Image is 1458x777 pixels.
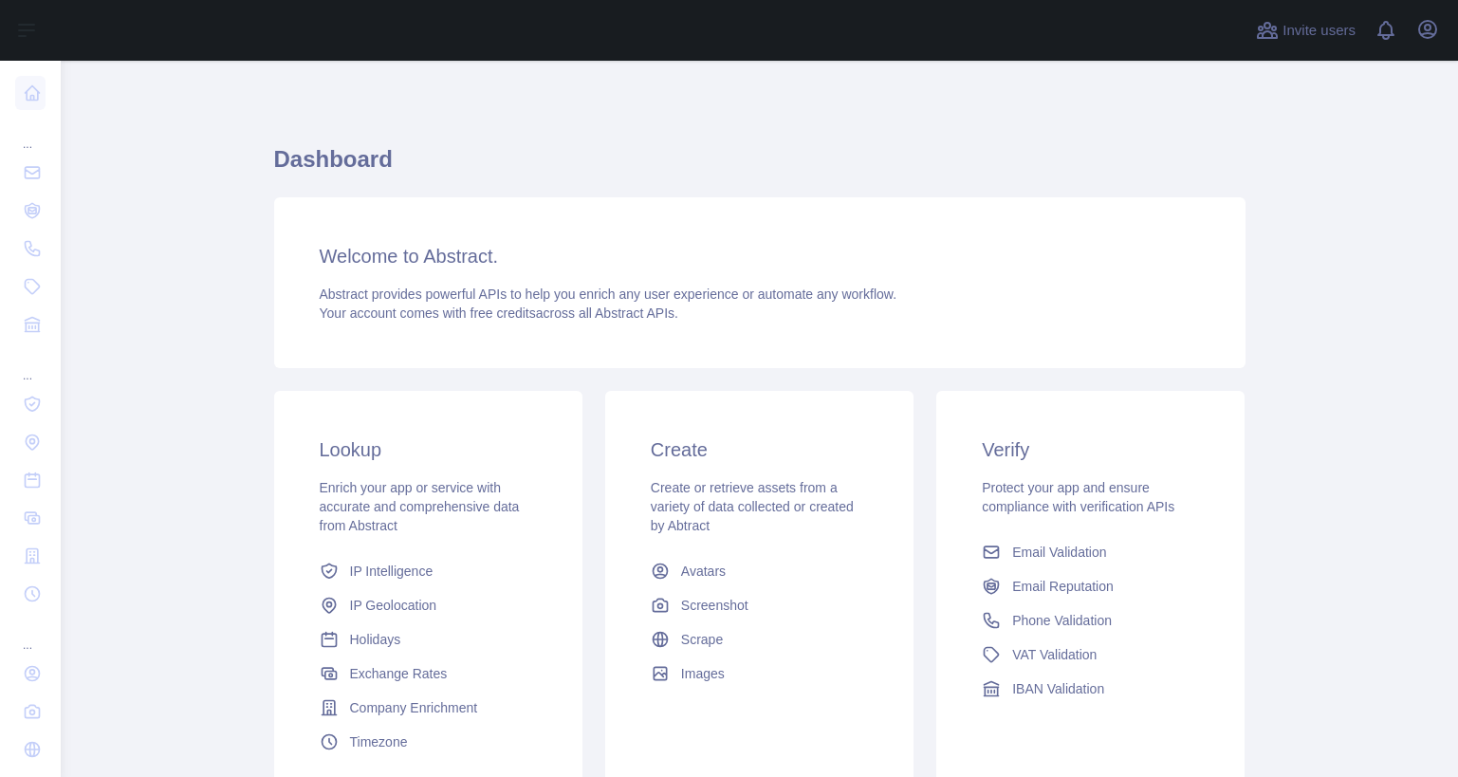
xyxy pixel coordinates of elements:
[643,657,876,691] a: Images
[1012,611,1112,630] span: Phone Validation
[312,657,544,691] a: Exchange Rates
[274,144,1246,190] h1: Dashboard
[974,569,1207,603] a: Email Reputation
[974,672,1207,706] a: IBAN Validation
[1012,543,1106,562] span: Email Validation
[1012,577,1114,596] span: Email Reputation
[681,562,726,581] span: Avatars
[320,480,520,533] span: Enrich your app or service with accurate and comprehensive data from Abstract
[312,554,544,588] a: IP Intelligence
[15,345,46,383] div: ...
[982,436,1199,463] h3: Verify
[1283,20,1356,42] span: Invite users
[350,630,401,649] span: Holidays
[312,725,544,759] a: Timezone
[15,615,46,653] div: ...
[471,305,536,321] span: free credits
[320,287,897,302] span: Abstract provides powerful APIs to help you enrich any user experience or automate any workflow.
[681,664,725,683] span: Images
[982,480,1174,514] span: Protect your app and ensure compliance with verification APIs
[651,436,868,463] h3: Create
[320,305,678,321] span: Your account comes with across all Abstract APIs.
[1252,15,1359,46] button: Invite users
[320,243,1200,269] h3: Welcome to Abstract.
[350,698,478,717] span: Company Enrichment
[974,638,1207,672] a: VAT Validation
[974,535,1207,569] a: Email Validation
[643,622,876,657] a: Scrape
[974,603,1207,638] a: Phone Validation
[1012,679,1104,698] span: IBAN Validation
[681,630,723,649] span: Scrape
[312,691,544,725] a: Company Enrichment
[350,562,434,581] span: IP Intelligence
[651,480,854,533] span: Create or retrieve assets from a variety of data collected or created by Abtract
[350,596,437,615] span: IP Geolocation
[681,596,748,615] span: Screenshot
[320,436,537,463] h3: Lookup
[350,732,408,751] span: Timezone
[1012,645,1097,664] span: VAT Validation
[15,114,46,152] div: ...
[643,588,876,622] a: Screenshot
[312,588,544,622] a: IP Geolocation
[312,622,544,657] a: Holidays
[350,664,448,683] span: Exchange Rates
[643,554,876,588] a: Avatars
